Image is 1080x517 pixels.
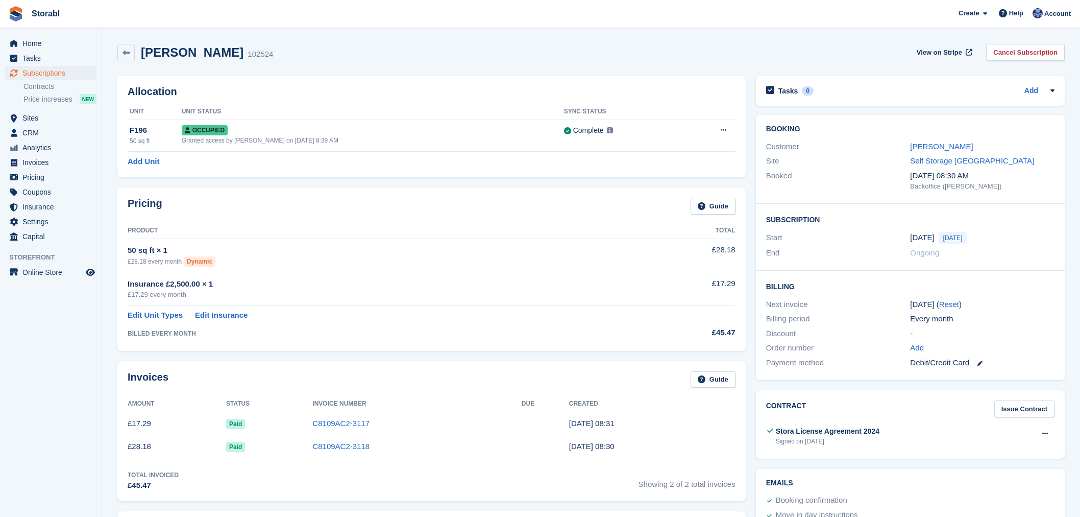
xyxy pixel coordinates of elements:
a: menu [5,111,96,125]
div: Discount [766,328,911,340]
a: Storabl [28,5,64,22]
h2: Contract [766,401,806,417]
div: Insurance £2,500.00 × 1 [128,278,636,290]
td: £28.18 [636,239,735,272]
div: NEW [80,94,96,104]
th: Invoice Number [312,396,522,412]
img: icon-info-grey-7440780725fd019a000dd9b08b2336e03edf1995a4989e88bcd33f0948082b44.svg [607,127,613,133]
h2: Subscription [766,214,1054,224]
div: Start [766,232,911,244]
div: 50 sq ft [130,136,182,146]
img: stora-icon-8386f47178a22dfd0bd8f6a31ec36ba5ce8667c1dd55bd0f319d3a0aa187defe.svg [8,6,23,21]
th: Product [128,223,636,239]
a: Self Storage [GEOGRAPHIC_DATA] [910,156,1034,165]
span: Pricing [22,170,84,184]
th: Amount [128,396,226,412]
span: Paid [226,442,245,452]
span: Invoices [22,155,84,170]
a: View on Stripe [913,44,974,61]
span: Showing 2 of 2 total invoices [639,471,735,491]
h2: Invoices [128,371,168,388]
h2: Tasks [778,86,798,96]
div: BILLED EVERY MONTH [128,329,636,338]
span: Paid [226,419,245,429]
div: Site [766,155,911,167]
a: menu [5,229,96,244]
a: Add Unit [128,156,159,168]
div: 50 sq ft × 1 [128,245,636,256]
a: [PERSON_NAME] [910,142,973,151]
a: Reset [939,300,959,309]
th: Total [636,223,735,239]
a: C8109AC2-3118 [312,442,370,451]
span: Tasks [22,51,84,65]
th: Status [226,396,312,412]
a: Price increases NEW [23,93,96,105]
span: Online Store [22,265,84,279]
span: Coupons [22,185,84,199]
div: Booking confirmation [776,495,847,507]
div: Order number [766,342,911,354]
h2: [PERSON_NAME] [141,45,243,59]
h2: Pricing [128,198,162,215]
td: £17.29 [636,272,735,306]
div: [DATE] ( ) [910,299,1054,311]
div: 102524 [248,49,273,60]
span: CRM [22,126,84,140]
a: menu [5,185,96,199]
a: C8109AC2-3117 [312,419,370,428]
div: Backoffice ([PERSON_NAME]) [910,181,1054,192]
div: F196 [130,125,182,136]
span: Sites [22,111,84,125]
span: Capital [22,229,84,244]
div: Stora License Agreement 2024 [776,426,879,437]
span: Subscriptions [22,66,84,80]
a: menu [5,140,96,155]
time: 2025-08-20 00:00:00 UTC [910,232,934,244]
th: Unit Status [182,104,564,120]
a: Guide [691,371,735,388]
div: [DATE] 08:30 AM [910,170,1054,182]
div: Total Invoiced [128,471,179,480]
a: menu [5,200,96,214]
div: Billing period [766,313,911,325]
span: Home [22,36,84,51]
div: £45.47 [128,480,179,491]
a: Edit Insurance [195,310,248,321]
th: Sync Status [564,104,683,120]
span: Account [1044,9,1071,19]
a: Guide [691,198,735,215]
div: Booked [766,170,911,192]
span: View on Stripe [917,48,962,58]
h2: Emails [766,479,1054,487]
span: Price increases [23,95,72,104]
div: Signed on [DATE] [776,437,879,446]
a: menu [5,36,96,51]
span: Create [959,8,979,18]
a: Contracts [23,82,96,91]
a: menu [5,66,96,80]
div: - [910,328,1054,340]
a: Add [910,342,924,354]
span: Occupied [182,125,228,135]
div: Customer [766,141,911,153]
div: Debit/Credit Card [910,357,1054,369]
span: Storefront [9,252,102,263]
a: Issue Contract [994,401,1054,417]
td: £28.18 [128,435,226,458]
span: Analytics [22,140,84,155]
h2: Booking [766,125,1054,133]
div: £17.29 every month [128,290,636,300]
a: menu [5,155,96,170]
a: Cancel Subscription [986,44,1065,61]
a: menu [5,170,96,184]
img: Tegan Ewart [1033,8,1043,18]
h2: Billing [766,281,1054,291]
a: menu [5,51,96,65]
div: 0 [802,86,814,96]
a: menu [5,265,96,279]
a: menu [5,215,96,229]
span: Help [1009,8,1023,18]
a: menu [5,126,96,140]
div: £45.47 [636,327,735,339]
